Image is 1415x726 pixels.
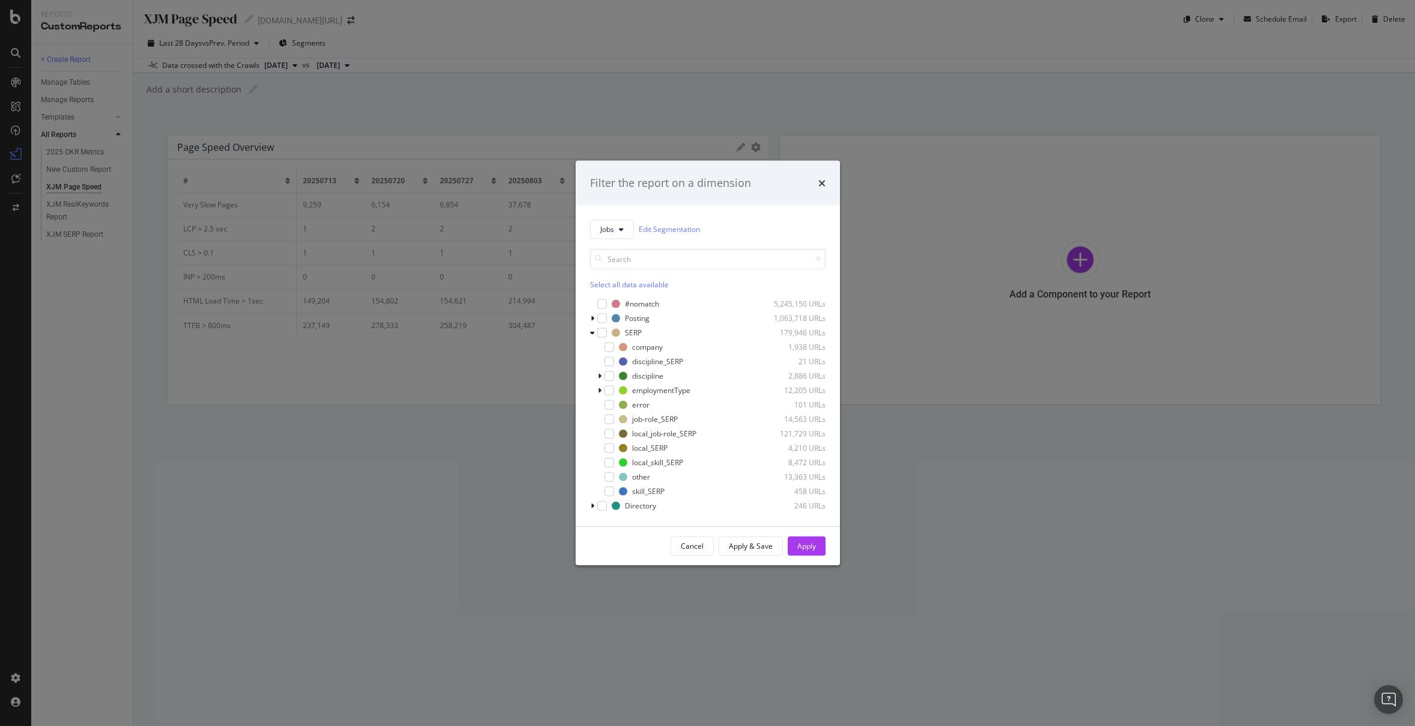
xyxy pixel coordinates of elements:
[767,501,826,511] div: 246 URLs
[767,385,826,395] div: 12,205 URLs
[719,536,783,555] button: Apply & Save
[671,536,714,555] button: Cancel
[576,161,840,566] div: modal
[1374,685,1403,714] div: Open Intercom Messenger
[632,414,678,424] div: job-role_SERP
[767,356,826,367] div: 21 URLs
[625,313,650,323] div: Posting
[767,299,826,309] div: 5,245,150 URLs
[767,486,826,496] div: 458 URLs
[767,400,826,410] div: 101 URLs
[767,328,826,338] div: 179,946 URLs
[632,342,663,352] div: company
[788,536,826,555] button: Apply
[632,400,650,410] div: error
[767,443,826,453] div: 4,210 URLs
[590,219,634,239] button: Jobs
[818,175,826,191] div: times
[625,299,659,309] div: #nomatch
[632,371,663,381] div: discipline
[767,342,826,352] div: 1,938 URLs
[767,457,826,468] div: 8,472 URLs
[632,443,668,453] div: local_SERP
[590,248,826,269] input: Search
[729,541,773,551] div: Apply & Save
[767,429,826,439] div: 121,729 URLs
[625,501,656,511] div: Directory
[632,385,690,395] div: employmentType
[767,414,826,424] div: 14,563 URLs
[632,356,683,367] div: discipline_SERP
[590,175,751,191] div: Filter the report on a dimension
[632,472,650,482] div: other
[632,486,665,496] div: skill_SERP
[767,371,826,381] div: 2,886 URLs
[767,313,826,323] div: 1,063,718 URLs
[632,429,696,439] div: local_job-role_SERP
[797,541,816,551] div: Apply
[681,541,704,551] div: Cancel
[632,457,683,468] div: local_skill_SERP
[625,328,642,338] div: SERP
[767,472,826,482] div: 13,363 URLs
[590,279,826,289] div: Select all data available
[639,223,700,236] a: Edit Segmentation
[600,224,614,234] span: Jobs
